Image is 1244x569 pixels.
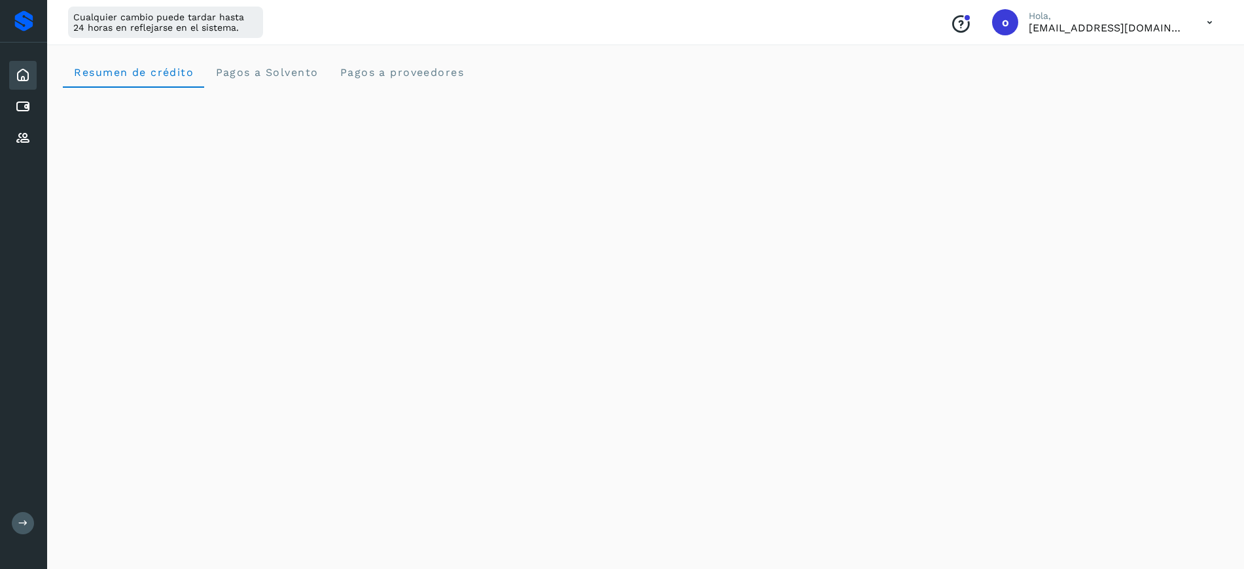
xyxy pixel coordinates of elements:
p: orlando@rfllogistics.com.mx [1029,22,1186,34]
span: Pagos a proveedores [339,66,464,79]
div: Cuentas por pagar [9,92,37,121]
div: Inicio [9,61,37,90]
div: Cualquier cambio puede tardar hasta 24 horas en reflejarse en el sistema. [68,7,263,38]
p: Hola, [1029,10,1186,22]
span: Resumen de crédito [73,66,194,79]
span: Pagos a Solvento [215,66,318,79]
div: Proveedores [9,124,37,153]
